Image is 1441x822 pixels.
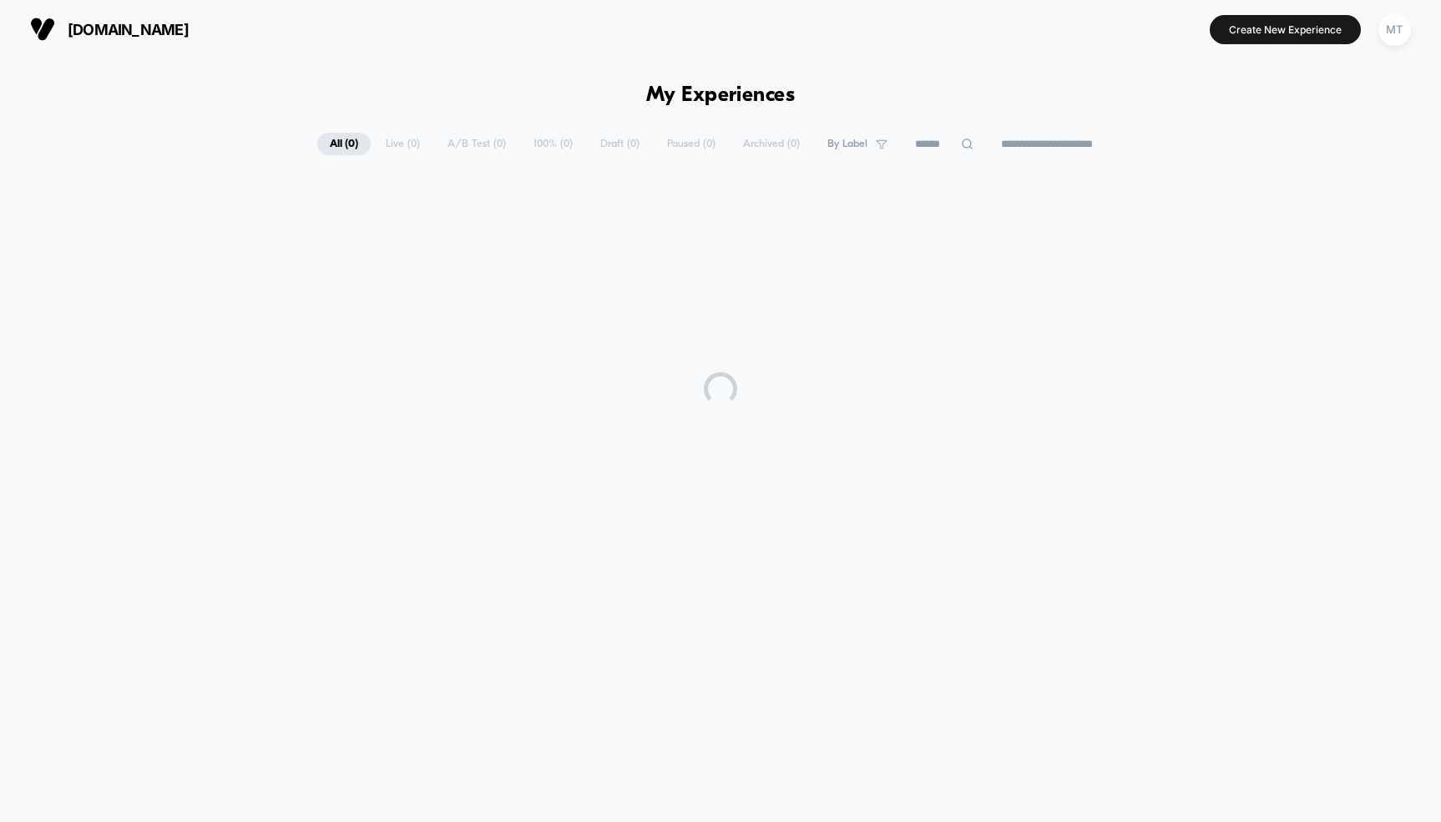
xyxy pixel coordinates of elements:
button: [DOMAIN_NAME] [25,16,194,43]
span: By Label [827,138,867,150]
span: [DOMAIN_NAME] [68,21,189,38]
h1: My Experiences [646,83,796,108]
img: Visually logo [30,17,55,42]
div: MT [1378,13,1411,46]
button: MT [1373,13,1416,47]
button: Create New Experience [1210,15,1361,44]
span: All ( 0 ) [317,133,371,155]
